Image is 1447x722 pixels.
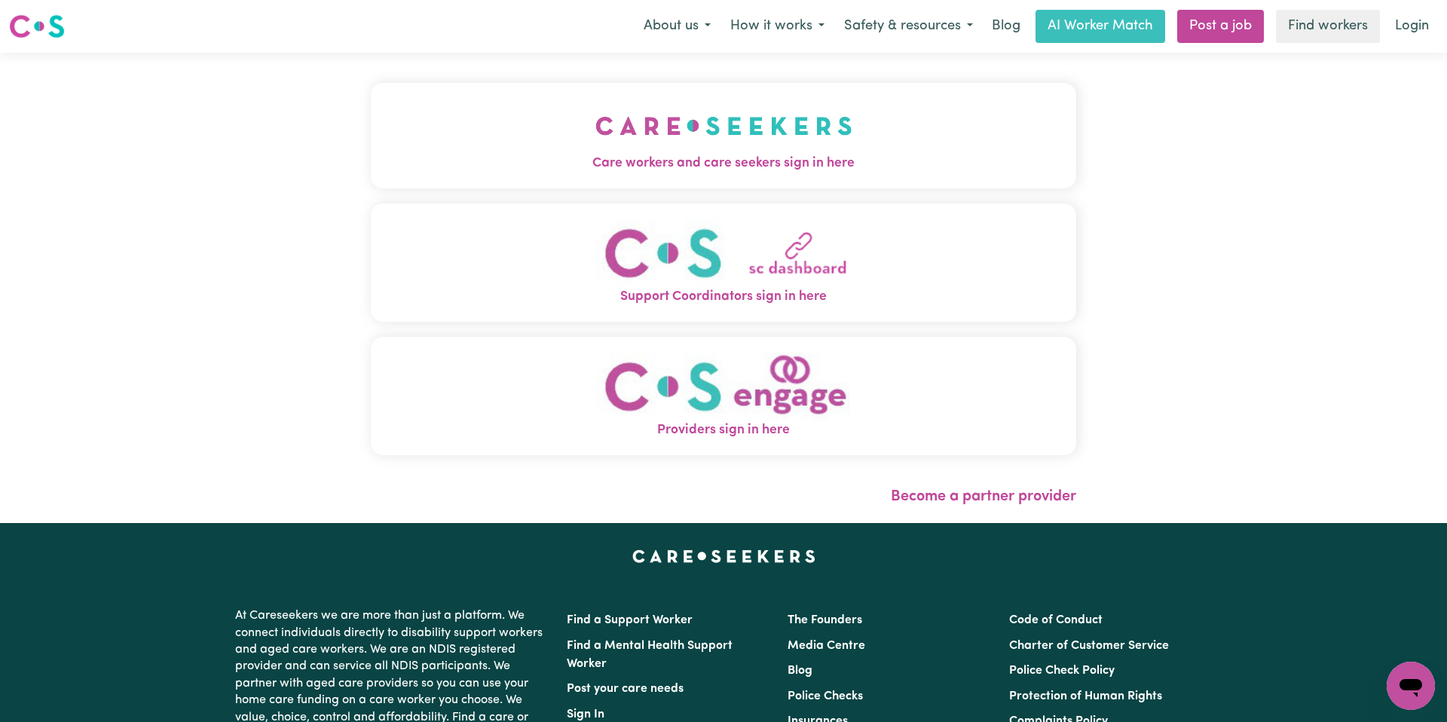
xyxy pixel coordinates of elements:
button: Safety & resources [834,11,983,42]
a: Find workers [1276,10,1380,43]
img: Careseekers logo [9,13,65,40]
a: Find a Support Worker [567,614,693,626]
iframe: Button to launch messaging window [1387,662,1435,710]
a: Login [1386,10,1438,43]
a: Post your care needs [567,683,684,695]
a: Police Check Policy [1009,665,1115,677]
a: Blog [788,665,812,677]
a: The Founders [788,614,862,626]
a: Charter of Customer Service [1009,640,1169,652]
a: Media Centre [788,640,865,652]
a: Code of Conduct [1009,614,1103,626]
a: Post a job [1177,10,1264,43]
span: Support Coordinators sign in here [371,287,1076,307]
button: Providers sign in here [371,337,1076,455]
a: Blog [983,10,1029,43]
a: Police Checks [788,690,863,702]
a: Careseekers logo [9,9,65,44]
a: Find a Mental Health Support Worker [567,640,733,670]
span: Care workers and care seekers sign in here [371,154,1076,173]
a: Careseekers home page [632,550,815,562]
a: Sign In [567,708,604,720]
button: How it works [720,11,834,42]
span: Providers sign in here [371,421,1076,440]
button: Support Coordinators sign in here [371,203,1076,322]
a: Protection of Human Rights [1009,690,1162,702]
a: AI Worker Match [1036,10,1165,43]
button: Care workers and care seekers sign in here [371,83,1076,188]
a: Become a partner provider [891,489,1076,504]
button: About us [634,11,720,42]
